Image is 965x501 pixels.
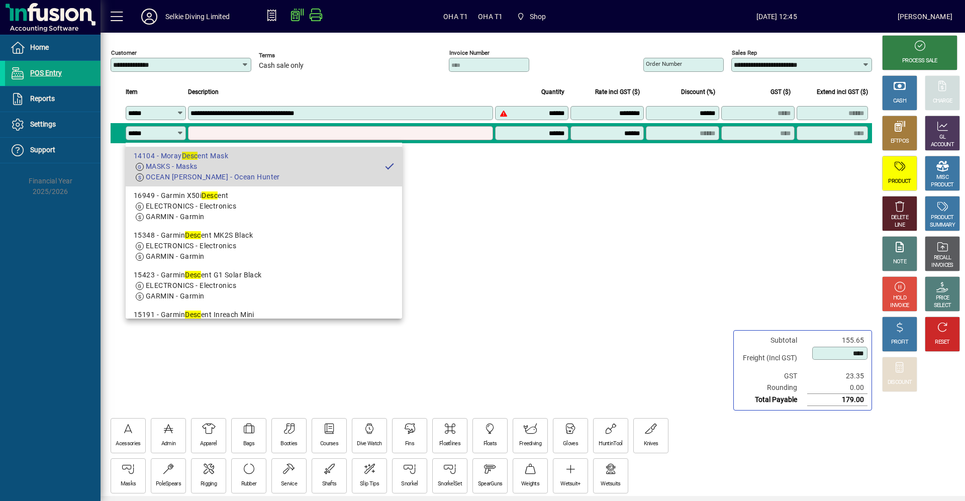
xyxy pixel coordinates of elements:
div: Floatlines [439,440,460,448]
div: Selkie Diving Limited [165,9,230,25]
div: PoleSpears [156,480,181,488]
div: Weights [521,480,539,488]
div: Booties [280,440,297,448]
div: HuntinTool [599,440,622,448]
a: Reports [5,86,101,112]
span: Shop [530,9,546,25]
div: ACCOUNT [931,141,954,149]
span: Shop [513,8,550,26]
td: 179.00 [807,394,867,406]
span: OHA T1 [478,9,503,25]
div: SUMMARY [930,222,955,229]
div: Dive Watch [357,440,381,448]
span: POS Entry [30,69,62,77]
div: Rigging [201,480,217,488]
div: SpearGuns [478,480,503,488]
div: DELETE [891,214,908,222]
div: Wetsuits [601,480,620,488]
div: Fins [405,440,414,448]
div: Acessories [116,440,140,448]
div: Wetsuit+ [560,480,580,488]
div: RESET [935,339,950,346]
div: Rubber [241,480,257,488]
span: Discount (%) [681,86,715,97]
div: INVOICES [931,262,953,269]
td: Freight (Incl GST) [738,346,807,370]
div: PRODUCT [888,178,911,185]
td: Subtotal [738,335,807,346]
div: HOLD [893,294,906,302]
a: Home [5,35,101,60]
td: 0.00 [807,382,867,394]
mat-label: Invoice number [449,49,490,56]
mat-label: Sales rep [732,49,757,56]
td: Total Payable [738,394,807,406]
div: EFTPOS [891,138,909,145]
div: PRODUCT [931,181,953,189]
div: DISCOUNT [888,379,912,386]
div: Snorkel [401,480,418,488]
div: INVOICE [890,302,909,310]
div: MISC [936,174,948,181]
td: Rounding [738,382,807,394]
div: Masks [121,480,136,488]
span: Item [126,86,138,97]
span: Reports [30,94,55,103]
div: PRICE [936,294,949,302]
div: CHARGE [933,97,952,105]
mat-label: Customer [111,49,137,56]
span: Extend incl GST ($) [817,86,868,97]
div: Floats [484,440,497,448]
div: Slip Tips [360,480,379,488]
div: RECALL [934,254,951,262]
a: Settings [5,112,101,137]
span: Cash sale only [259,62,304,70]
div: PROFIT [891,339,908,346]
div: NOTE [893,258,906,266]
span: Description [188,86,219,97]
span: Settings [30,120,56,128]
span: OHA T1 [443,9,468,25]
span: Terms [259,52,319,59]
td: GST [738,370,807,382]
div: SELECT [934,302,951,310]
div: LINE [895,222,905,229]
span: Quantity [541,86,564,97]
a: Support [5,138,101,163]
td: 23.35 [807,370,867,382]
div: Bags [243,440,254,448]
div: Courses [320,440,338,448]
mat-label: Order number [646,60,682,67]
div: PROCESS SALE [902,57,937,65]
div: Gloves [563,440,578,448]
button: Profile [133,8,165,26]
div: CASH [893,97,906,105]
div: Knives [644,440,658,448]
td: 155.65 [807,335,867,346]
div: Shafts [322,480,337,488]
span: GST ($) [770,86,791,97]
div: SnorkelSet [438,480,462,488]
div: GL [939,134,946,141]
div: Apparel [200,440,217,448]
span: [DATE] 12:45 [656,9,898,25]
div: PRODUCT [931,214,953,222]
span: Rate incl GST ($) [595,86,640,97]
div: Service [281,480,297,488]
span: Home [30,43,49,51]
div: Freediving [519,440,541,448]
span: Support [30,146,55,154]
div: Admin [161,440,176,448]
div: [PERSON_NAME] [898,9,952,25]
